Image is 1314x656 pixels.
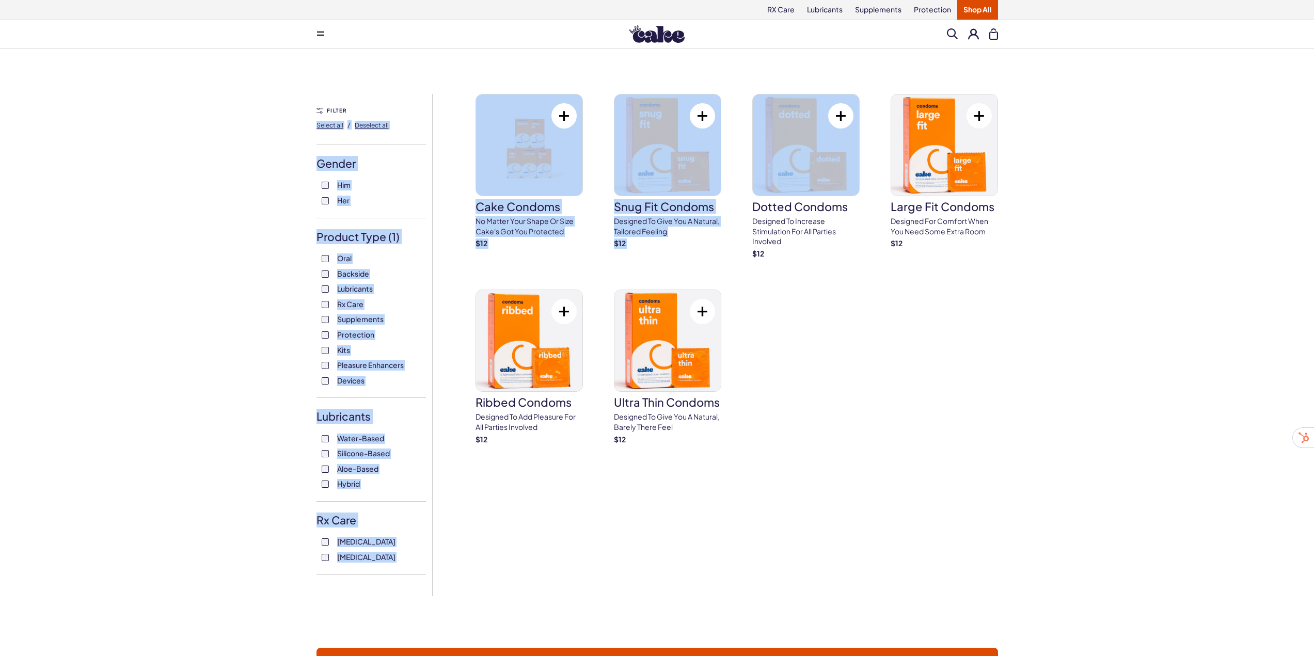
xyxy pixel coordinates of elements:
img: Hello Cake [629,25,685,43]
h3: Ultra Thin Condoms [614,396,721,408]
a: Large Fit CondomsLarge Fit CondomsDesigned for comfort when you need some extra room$12 [891,94,998,249]
span: Pleasure Enhancers [337,358,404,372]
input: Lubricants [322,285,329,293]
h3: Dotted Condoms [752,201,860,212]
input: Her [322,197,329,204]
strong: $ 12 [476,435,487,444]
p: No matter your shape or size Cake's got you protected [476,216,583,236]
p: Designed to add pleasure for all parties involved [476,412,583,432]
h3: Ribbed Condoms [476,396,583,408]
button: Select all [316,117,343,133]
img: Cake Condoms [476,94,582,196]
span: Deselect all [355,121,389,129]
strong: $ 12 [476,238,487,248]
input: Him [322,182,329,189]
input: [MEDICAL_DATA] [322,538,329,546]
span: Select all [316,121,343,129]
span: Oral [337,251,352,265]
strong: $ 12 [614,238,626,248]
img: Large Fit Condoms [891,94,998,196]
p: Designed to increase stimulation for all parties involved [752,216,860,247]
span: Supplements [337,312,384,326]
span: Him [337,178,351,191]
span: / [347,120,351,130]
span: Devices [337,374,365,387]
span: Kits [337,343,350,357]
p: Designed to give you a natural, barely there feel [614,412,721,432]
span: Silicone-Based [337,446,390,460]
input: Backside [322,270,329,278]
input: Rx Care [322,301,329,308]
img: Ribbed Condoms [476,290,582,391]
img: Ultra Thin Condoms [614,290,721,391]
input: Hybrid [322,481,329,488]
span: Hybrid [337,477,360,490]
a: Cake CondomsCake CondomsNo matter your shape or size Cake's got you protected$12 [476,94,583,249]
input: Water-Based [322,435,329,442]
strong: $ 12 [891,238,903,248]
strong: $ 12 [614,435,626,444]
img: Snug Fit Condoms [614,94,721,196]
input: Supplements [322,316,329,323]
span: Rx Care [337,297,363,311]
strong: $ 12 [752,249,764,258]
a: Dotted CondomsDotted CondomsDesigned to increase stimulation for all parties involved$12 [752,94,860,259]
a: Snug Fit CondomsSnug Fit CondomsDesigned to give you a natural, tailored feeling$12 [614,94,721,249]
input: Pleasure Enhancers [322,362,329,369]
span: [MEDICAL_DATA] [337,535,395,548]
input: Kits [322,347,329,354]
span: Protection [337,328,374,341]
input: Oral [322,255,329,262]
span: Aloe-Based [337,462,378,475]
span: Backside [337,267,369,280]
button: Deselect all [355,117,389,133]
span: Lubricants [337,282,373,295]
input: Protection [322,331,329,339]
h3: Large Fit Condoms [891,201,998,212]
input: [MEDICAL_DATA] [322,554,329,561]
input: Devices [322,377,329,385]
h3: Snug Fit Condoms [614,201,721,212]
img: Dotted Condoms [753,94,859,196]
p: Designed for comfort when you need some extra room [891,216,998,236]
a: Ultra Thin CondomsUltra Thin CondomsDesigned to give you a natural, barely there feel$12 [614,290,721,444]
span: Her [337,194,350,207]
span: Water-Based [337,431,384,445]
p: Designed to give you a natural, tailored feeling [614,216,721,236]
a: Ribbed CondomsRibbed CondomsDesigned to add pleasure for all parties involved$12 [476,290,583,444]
input: Aloe-Based [322,466,329,473]
h3: Cake Condoms [476,201,583,212]
input: Silicone-Based [322,450,329,457]
span: [MEDICAL_DATA] [337,550,395,564]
